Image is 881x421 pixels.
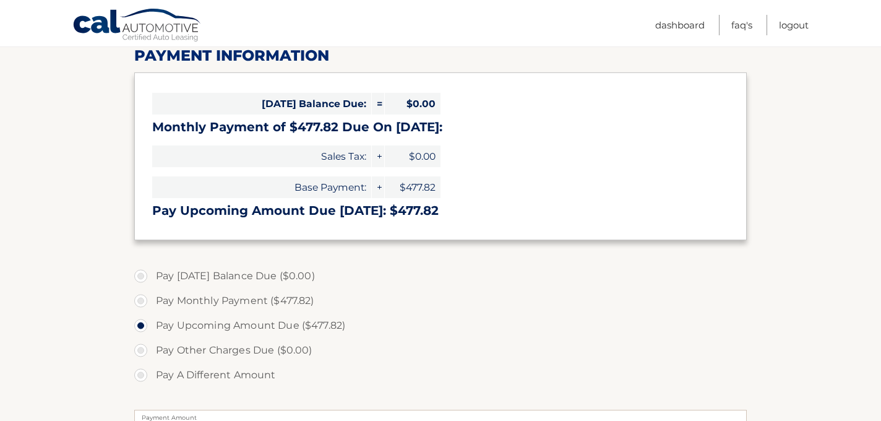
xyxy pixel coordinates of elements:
a: Logout [779,15,809,35]
h3: Pay Upcoming Amount Due [DATE]: $477.82 [152,203,729,219]
span: $0.00 [385,93,440,115]
a: Cal Automotive [72,8,202,44]
span: + [372,145,384,167]
span: + [372,176,384,198]
span: $0.00 [385,145,440,167]
label: Pay [DATE] Balance Due ($0.00) [134,264,747,289]
span: Base Payment: [152,176,371,198]
label: Pay A Different Amount [134,363,747,388]
h3: Monthly Payment of $477.82 Due On [DATE]: [152,119,729,135]
label: Payment Amount [134,410,747,420]
label: Pay Other Charges Due ($0.00) [134,338,747,363]
h2: Payment Information [134,46,747,65]
label: Pay Upcoming Amount Due ($477.82) [134,313,747,338]
span: Sales Tax: [152,145,371,167]
span: [DATE] Balance Due: [152,93,371,115]
a: Dashboard [655,15,705,35]
a: FAQ's [731,15,752,35]
label: Pay Monthly Payment ($477.82) [134,289,747,313]
span: $477.82 [385,176,440,198]
span: = [372,93,384,115]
